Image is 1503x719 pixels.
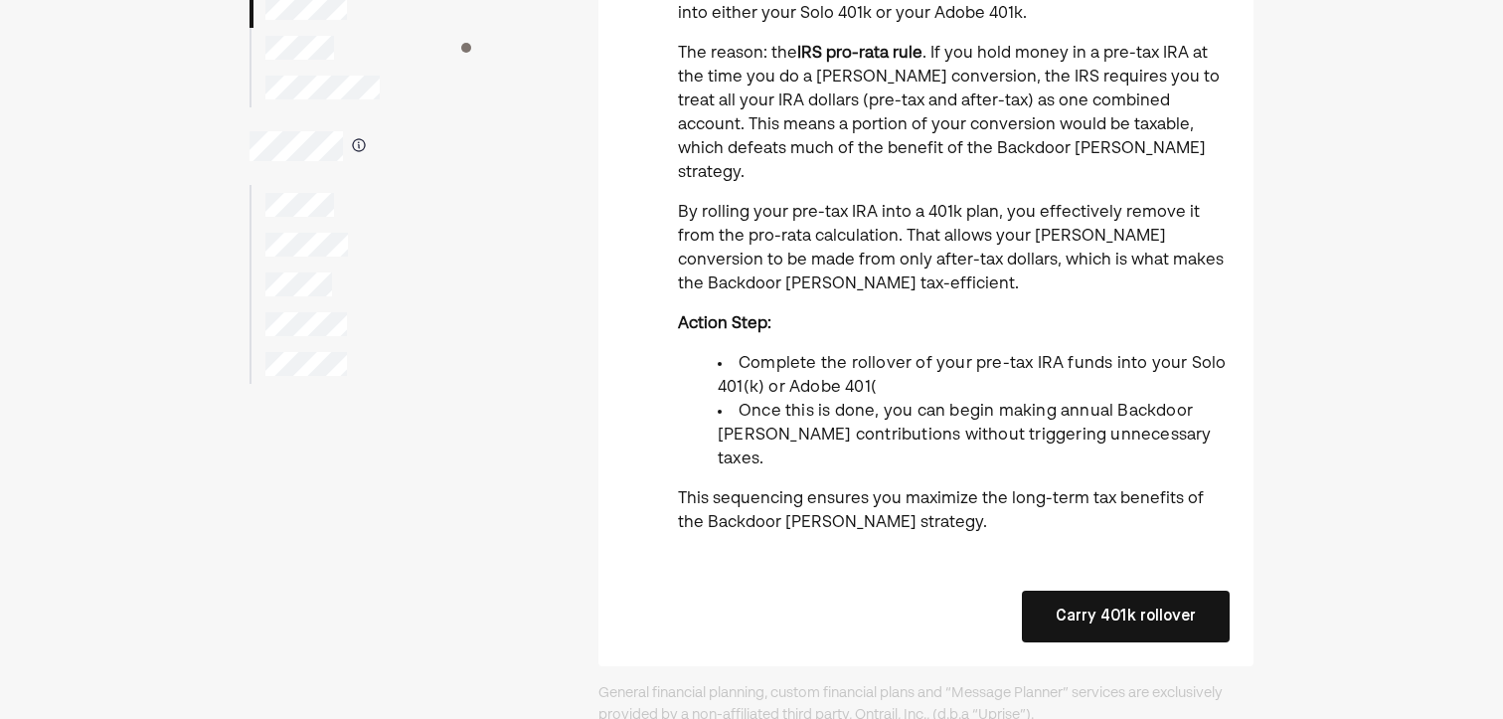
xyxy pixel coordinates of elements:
[678,42,1230,185] p: The reason: the . If you hold money in a pre-tax IRA at the time you do a [PERSON_NAME] conversio...
[797,46,922,62] strong: IRS pro-rata rule
[678,201,1230,296] p: By rolling your pre-tax IRA into a 401k plan, you effectively remove it from the pro-rata calcula...
[1022,591,1230,642] button: Carry 401k rollover
[678,487,1230,535] p: This sequencing ensures you maximize the long-term tax benefits of the Backdoor [PERSON_NAME] str...
[718,356,1226,396] span: Complete the rollover of your pre-tax IRA funds into your Solo 401(k) or Adobe 401(
[718,404,1212,467] span: Once this is done, you can begin making annual Backdoor [PERSON_NAME] contributions without trigg...
[678,316,771,332] strong: Action Step:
